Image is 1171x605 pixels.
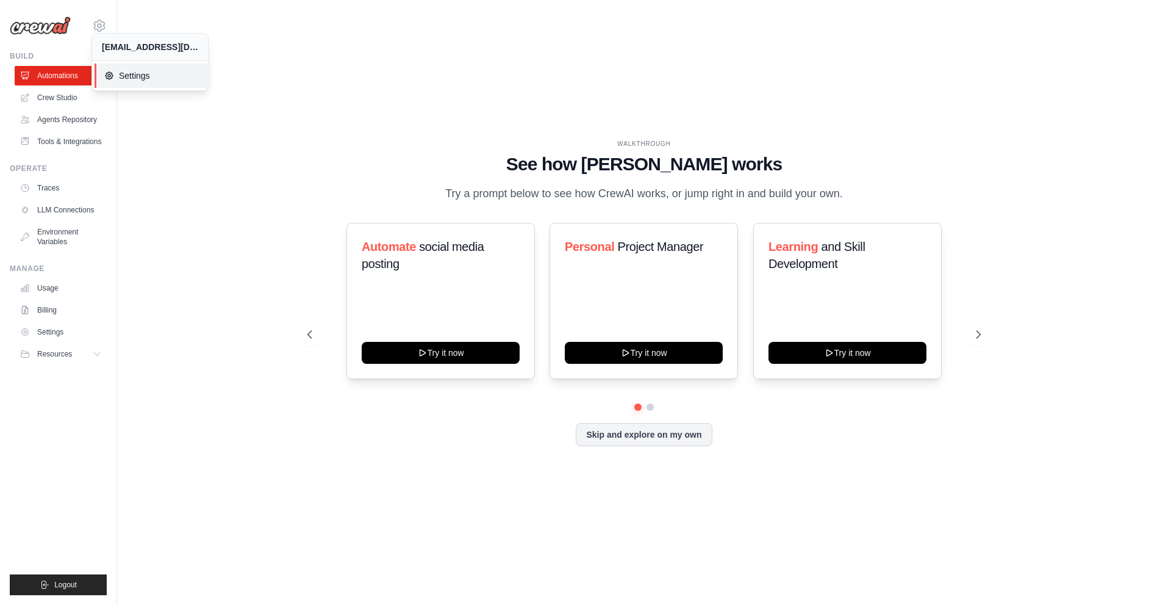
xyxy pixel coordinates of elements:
[15,132,107,151] a: Tools & Integrations
[768,240,865,270] span: and Skill Development
[618,240,704,253] span: Project Manager
[104,70,201,82] span: Settings
[362,342,520,364] button: Try it now
[10,51,107,61] div: Build
[10,574,107,595] button: Logout
[565,342,723,364] button: Try it now
[15,322,107,342] a: Settings
[439,185,849,203] p: Try a prompt below to see how CrewAI works, or jump right in and build your own.
[565,240,614,253] span: Personal
[15,344,107,364] button: Resources
[15,88,107,107] a: Crew Studio
[15,178,107,198] a: Traces
[15,278,107,298] a: Usage
[307,139,981,148] div: WALKTHROUGH
[15,200,107,220] a: LLM Connections
[768,342,926,364] button: Try it now
[102,41,198,53] div: [EMAIL_ADDRESS][DOMAIN_NAME]
[362,240,416,253] span: Automate
[15,300,107,320] a: Billing
[362,240,484,270] span: social media posting
[576,423,712,446] button: Skip and explore on my own
[37,349,72,359] span: Resources
[10,16,71,35] img: Logo
[768,240,818,253] span: Learning
[54,580,77,590] span: Logout
[15,222,107,252] a: Environment Variables
[95,63,210,88] a: Settings
[1110,546,1171,605] iframe: Chat Widget
[15,110,107,129] a: Agents Repository
[15,66,107,85] a: Automations
[307,153,981,175] h1: See how [PERSON_NAME] works
[10,164,107,173] div: Operate
[10,264,107,274] div: Manage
